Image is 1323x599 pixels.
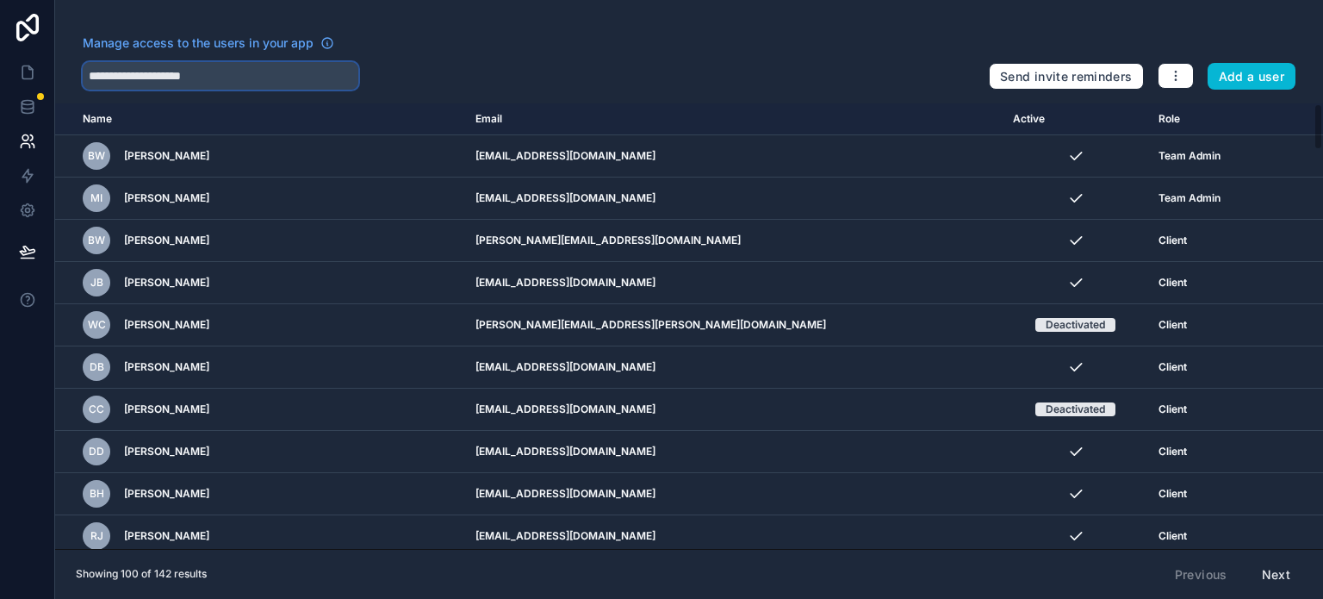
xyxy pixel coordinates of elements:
th: Role [1148,103,1268,135]
span: [PERSON_NAME] [124,191,209,205]
span: [PERSON_NAME] [124,402,209,416]
span: Client [1158,276,1187,290]
span: Client [1158,318,1187,332]
span: [PERSON_NAME] [124,445,209,459]
button: Add a user [1208,63,1296,90]
span: [PERSON_NAME] [124,529,209,543]
span: JB [90,276,103,290]
th: Active [1003,103,1148,135]
span: [PERSON_NAME] [124,318,209,332]
span: DD [89,445,104,459]
span: BW [88,149,105,163]
td: [EMAIL_ADDRESS][DOMAIN_NAME] [465,135,1003,178]
span: Team Admin [1158,191,1221,205]
span: Client [1158,402,1187,416]
span: BH [90,487,104,501]
span: CC [89,402,104,416]
td: [EMAIL_ADDRESS][DOMAIN_NAME] [465,473,1003,515]
button: Next [1250,560,1302,590]
span: WC [88,318,106,332]
span: MI [90,191,102,205]
span: Manage access to the users in your app [83,34,314,52]
span: Client [1158,487,1187,501]
th: Email [465,103,1003,135]
span: DB [90,360,104,374]
span: [PERSON_NAME] [124,234,209,247]
button: Send invite reminders [989,63,1143,90]
th: Name [55,103,465,135]
span: Client [1158,529,1187,543]
td: [PERSON_NAME][EMAIL_ADDRESS][DOMAIN_NAME] [465,220,1003,262]
td: [EMAIL_ADDRESS][DOMAIN_NAME] [465,515,1003,558]
td: [EMAIL_ADDRESS][DOMAIN_NAME] [465,262,1003,304]
div: Deactivated [1046,402,1105,416]
span: Client [1158,234,1187,247]
a: Manage access to the users in your app [83,34,334,52]
div: scrollable content [55,103,1323,549]
span: [PERSON_NAME] [124,276,209,290]
span: [PERSON_NAME] [124,360,209,374]
span: Team Admin [1158,149,1221,163]
span: Client [1158,445,1187,459]
span: BW [88,234,105,247]
span: RJ [90,529,103,543]
td: [EMAIL_ADDRESS][DOMAIN_NAME] [465,346,1003,389]
td: [EMAIL_ADDRESS][DOMAIN_NAME] [465,389,1003,431]
span: Showing 100 of 142 results [76,567,207,581]
span: [PERSON_NAME] [124,487,209,501]
td: [EMAIL_ADDRESS][DOMAIN_NAME] [465,431,1003,473]
td: [EMAIL_ADDRESS][DOMAIN_NAME] [465,178,1003,220]
div: Deactivated [1046,318,1105,332]
td: [PERSON_NAME][EMAIL_ADDRESS][PERSON_NAME][DOMAIN_NAME] [465,304,1003,346]
span: [PERSON_NAME] [124,149,209,163]
span: Client [1158,360,1187,374]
